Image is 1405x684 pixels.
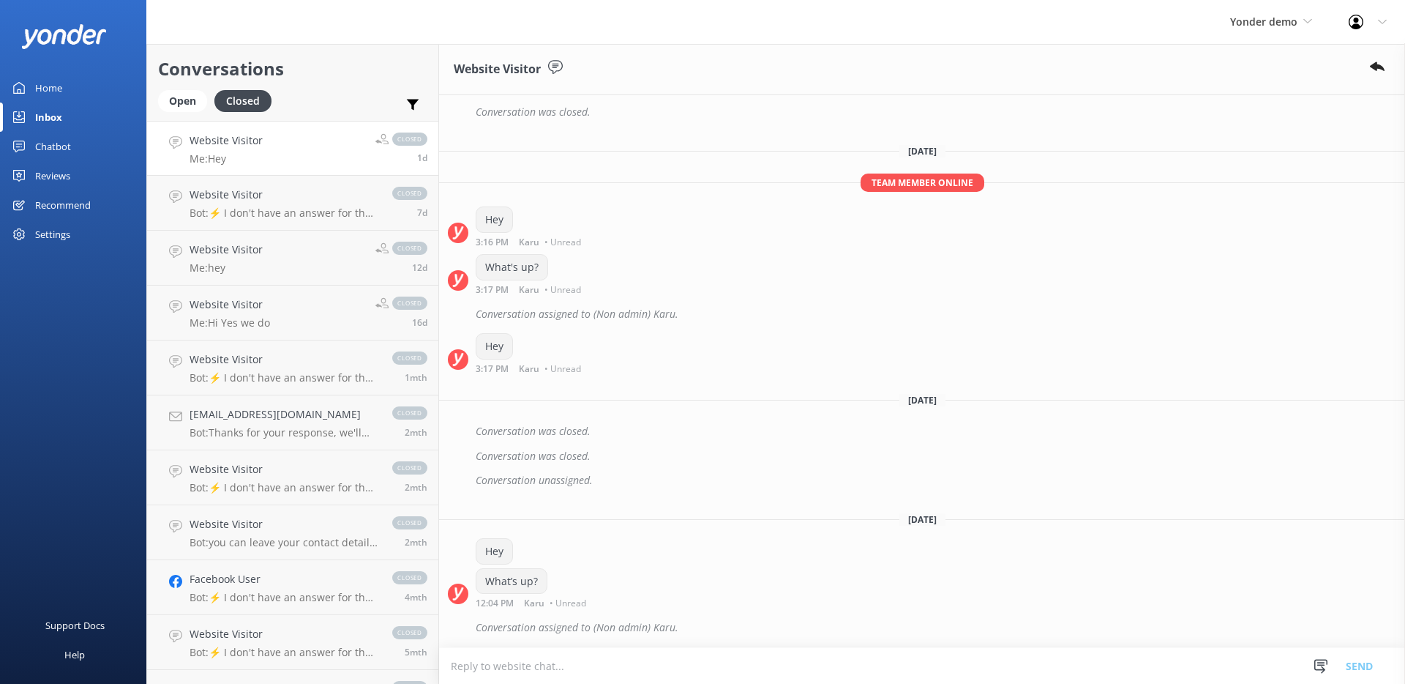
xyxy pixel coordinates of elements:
h4: Website Visitor [190,626,378,642]
div: Recommend [35,190,91,220]
h3: Website Visitor [454,60,541,79]
span: closed [392,406,427,420]
div: 2025-08-13T00:00:25.708 [448,419,1396,444]
span: closed [392,571,427,584]
h4: Website Visitor [190,516,378,532]
div: Conversation was closed. [476,100,1396,124]
div: Home [35,73,62,103]
span: Team member online [861,174,984,192]
div: Reviews [35,161,70,190]
div: Support Docs [45,611,105,640]
p: Bot: Thanks for your response, we'll get back to you as soon as we can during opening hours. [190,426,378,439]
div: 2025-08-14T00:04:42.402 [448,615,1396,640]
p: Bot: ⚡ I don't have an answer for that in my knowledge base. Please try and rephrase your questio... [190,646,378,659]
p: Bot: ⚡ I don't have an answer for that in my knowledge base. Please try and rephrase your questio... [190,481,378,494]
a: Website VisitorBot:you can leave your contact details below!closed2mth [147,505,438,560]
div: Chatbot [35,132,71,161]
p: Me: hey [190,261,263,275]
a: [EMAIL_ADDRESS][DOMAIN_NAME]Bot:Thanks for your response, we'll get back to you as soon as we can... [147,395,438,450]
div: Hey [476,207,512,232]
span: 07:48am 14-Apr-2025 (UTC -05:00) America/Chicago [405,591,427,603]
span: 10:45am 20-May-2025 (UTC -05:00) America/Chicago [405,536,427,549]
div: Inbox [35,103,62,132]
span: Karu [519,286,539,294]
span: 09:45pm 10-Mar-2025 (UTC -05:00) America/Chicago [405,646,427,658]
p: Bot: you can leave your contact details below! [190,536,378,549]
div: 2025-08-13T00:00:45.021 [448,468,1396,493]
a: Website VisitorMe:Heyclosed1d [147,121,438,176]
span: Karu [519,238,539,247]
h4: Website Visitor [190,187,378,203]
a: Website VisitorBot:⚡ I don't have an answer for that in my knowledge base. Please try and rephras... [147,615,438,670]
span: 10:17pm 11-Aug-2025 (UTC -05:00) America/Chicago [417,152,427,164]
strong: 12:04 PM [476,599,514,608]
span: [DATE] [899,145,945,157]
span: [DATE] [899,394,945,406]
div: Conversation assigned to (Non admin) Karu. [476,615,1396,640]
div: Conversation was closed. [476,444,1396,469]
span: • Unread [544,286,581,294]
div: 10:17pm 11-Aug-2025 (UTC -05:00) America/Chicago [476,284,585,294]
span: closed [392,352,427,365]
span: 11:24pm 20-May-2025 (UTC -05:00) America/Chicago [405,481,427,494]
span: • Unread [544,238,581,247]
h4: Facebook User [190,571,378,587]
div: Conversation assigned to (Non admin) Karu. [476,302,1396,327]
p: Bot: ⚡ I don't have an answer for that in my knowledge base. Please try and rephrase your questio... [190,591,378,604]
h4: Website Visitor [190,133,263,149]
div: What's up? [476,255,547,280]
span: closed [392,626,427,639]
span: 05:18pm 02-Jun-2025 (UTC -05:00) America/Chicago [405,426,427,439]
span: closed [392,187,427,200]
span: Yonder demo [1230,15,1297,29]
h4: [EMAIL_ADDRESS][DOMAIN_NAME] [190,406,378,423]
a: Open [158,92,214,108]
a: Closed [214,92,279,108]
span: closed [392,461,427,475]
a: Website VisitorBot:⚡ I don't have an answer for that in my knowledge base. Please try and rephras... [147,176,438,231]
div: 10:17pm 11-Aug-2025 (UTC -05:00) America/Chicago [476,363,585,373]
span: Karu [519,365,539,373]
a: Website VisitorMe:Hi Yes we doclosed16d [147,286,438,341]
span: closed [392,516,427,529]
div: Conversation was closed. [476,419,1396,444]
span: Karu [524,599,544,608]
div: Hey [476,334,512,359]
div: 2025-08-10T14:52:28.303 [448,100,1396,124]
img: yonder-white-logo.png [22,24,106,48]
h4: Website Visitor [190,242,263,258]
div: Settings [35,220,70,249]
h2: Conversations [158,55,427,83]
span: [DATE] [899,513,945,526]
div: 10:16pm 11-Aug-2025 (UTC -05:00) America/Chicago [476,237,585,247]
div: 2025-08-13T00:00:28.443 [448,444,1396,469]
strong: 3:16 PM [476,238,509,247]
span: 04:11am 28-Jul-2025 (UTC -05:00) America/Chicago [412,316,427,329]
div: 2025-08-12T03:17:27.479 [448,302,1396,327]
div: Help [64,640,85,669]
a: Facebook UserBot:⚡ I don't have an answer for that in my knowledge base. Please try and rephrase ... [147,560,438,615]
h4: Website Visitor [190,297,270,313]
span: closed [392,297,427,310]
span: • Unread [550,599,586,608]
a: Website VisitorMe:heyclosed12d [147,231,438,286]
div: Conversation unassigned. [476,468,1396,493]
p: Me: Hi Yes we do [190,316,270,330]
p: Bot: ⚡ I don't have an answer for that in my knowledge base. Please try and rephrase your questio... [190,371,378,384]
span: closed [392,133,427,146]
strong: 3:17 PM [476,286,509,294]
h4: Website Visitor [190,461,378,477]
div: Hey [476,539,512,564]
div: Closed [214,90,271,112]
div: What’s up? [476,569,547,594]
p: Me: Hey [190,152,263,166]
a: Website VisitorBot:⚡ I don't have an answer for that in my knowledge base. Please try and rephras... [147,341,438,395]
div: 07:04pm 13-Aug-2025 (UTC -05:00) America/Chicago [476,598,590,608]
span: • Unread [544,365,581,373]
p: Bot: ⚡ I don't have an answer for that in my knowledge base. Please try and rephrase your questio... [190,207,378,220]
a: Website VisitorBot:⚡ I don't have an answer for that in my knowledge base. Please try and rephras... [147,450,438,505]
span: 09:49pm 05-Aug-2025 (UTC -05:00) America/Chicago [417,207,427,219]
strong: 3:17 PM [476,365,509,373]
h4: Website Visitor [190,352,378,368]
div: Open [158,90,207,112]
